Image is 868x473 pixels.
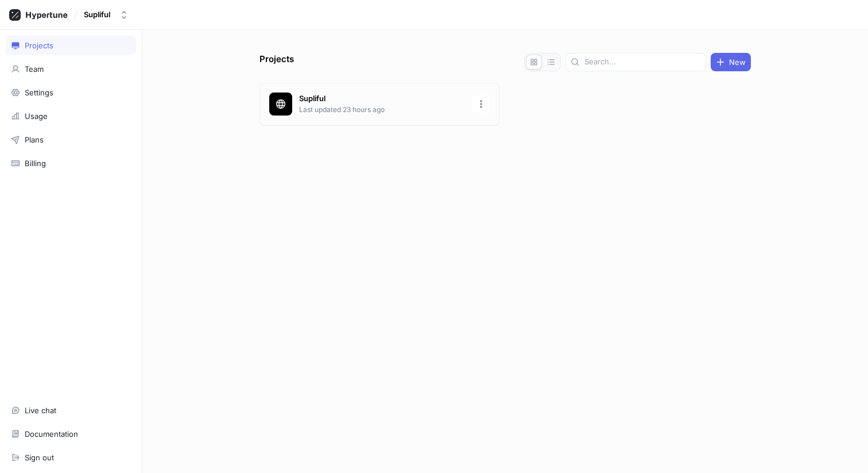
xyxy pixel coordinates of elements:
p: Supliful [299,93,466,105]
div: Sign out [25,453,54,462]
div: Usage [25,111,48,121]
button: Supliful [79,5,133,24]
div: Team [25,64,44,74]
span: New [729,59,746,66]
div: Plans [25,135,44,144]
div: Supliful [84,10,110,20]
p: Projects [259,53,294,71]
div: Billing [25,159,46,168]
a: Usage [6,106,136,126]
a: Projects [6,36,136,55]
button: New [711,53,751,71]
div: Documentation [25,429,78,439]
a: Team [6,59,136,79]
input: Search... [584,56,701,68]
a: Documentation [6,424,136,444]
div: Projects [25,41,53,50]
a: Billing [6,153,136,173]
div: Live chat [25,406,56,415]
div: Settings [25,88,53,97]
a: Settings [6,83,136,102]
p: Last updated 23 hours ago [299,105,466,115]
a: Plans [6,130,136,149]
